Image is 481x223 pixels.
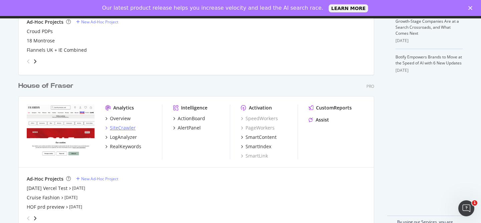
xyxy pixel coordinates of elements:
[309,104,352,111] a: CustomReports
[27,185,67,192] a: [DATE] Vercel Test
[173,115,205,122] a: ActionBoard
[102,5,323,11] div: Our latest product release helps you increase velocity and lead the AI search race.
[173,125,201,131] a: AlertPanel
[27,47,87,53] a: Flannels UK + IE Combined
[329,4,368,12] a: LEARN MORE
[105,143,141,150] a: RealKeywords
[72,185,85,191] a: [DATE]
[18,81,73,91] div: House of Fraser
[395,54,462,66] a: Botify Empowers Brands to Move at the Speed of AI with 6 New Updates
[27,37,55,44] a: 18 Montrose
[76,19,118,25] a: New Ad-Hoc Project
[105,134,137,141] a: LogAnalyzer
[113,104,134,111] div: Analytics
[27,104,95,159] img: houseoffraser.co.uk
[33,215,37,222] div: angle-right
[76,176,118,182] a: New Ad-Hoc Project
[27,194,60,201] a: Cruise Fashion
[246,134,277,141] div: SmartContent
[472,200,477,206] span: 1
[395,12,459,36] a: Leveling the Playing Field: Why Growth-Stage Companies Are at a Search Crossroads, and What Comes...
[18,81,76,91] a: House of Fraser
[105,125,136,131] a: SiteCrawler
[241,115,278,122] a: SpeedWorkers
[241,143,271,150] a: SmartIndex
[468,6,475,10] div: Close
[249,104,272,111] div: Activation
[110,115,131,122] div: Overview
[395,38,463,44] div: [DATE]
[69,204,82,210] a: [DATE]
[316,104,352,111] div: CustomReports
[27,204,64,210] a: HOF prd preview
[64,195,77,200] a: [DATE]
[458,200,474,216] iframe: Intercom live chat
[316,117,329,123] div: Assist
[33,58,37,65] div: angle-right
[246,143,271,150] div: SmartIndex
[27,176,63,182] div: Ad-Hoc Projects
[366,83,374,89] div: Pro
[178,115,205,122] div: ActionBoard
[395,67,463,73] div: [DATE]
[241,153,268,159] a: SmartLink
[105,115,131,122] a: Overview
[81,19,118,25] div: New Ad-Hoc Project
[27,19,63,25] div: Ad-Hoc Projects
[110,134,137,141] div: LogAnalyzer
[110,125,136,131] div: SiteCrawler
[81,176,118,182] div: New Ad-Hoc Project
[110,143,141,150] div: RealKeywords
[309,117,329,123] a: Assist
[24,56,33,67] div: angle-left
[241,125,275,131] a: PageWorkers
[178,125,201,131] div: AlertPanel
[241,134,277,141] a: SmartContent
[27,28,53,35] a: Croud PDPs
[181,104,207,111] div: Intelligence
